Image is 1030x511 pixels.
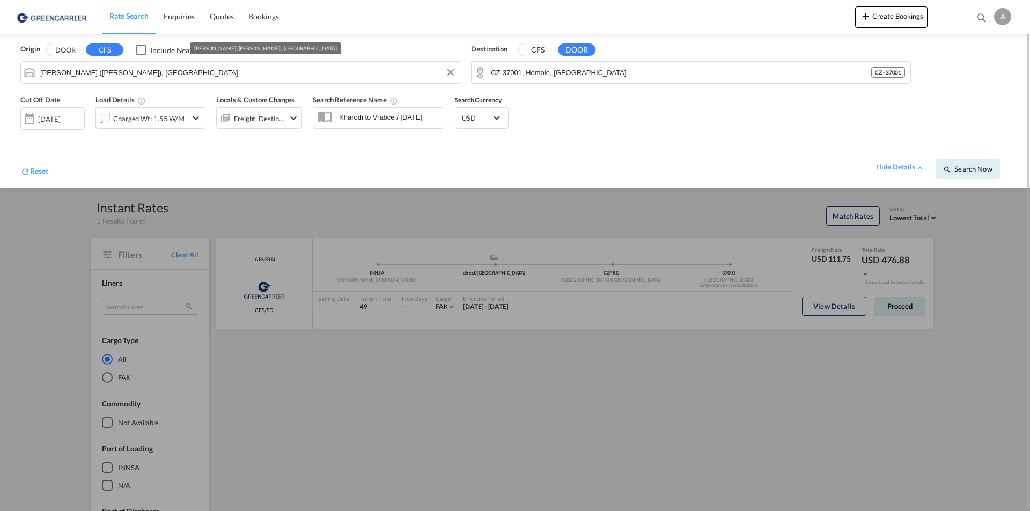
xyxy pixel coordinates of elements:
md-icon: icon-plus 400-fg [859,10,872,23]
input: Search by Port [40,64,454,80]
button: Clear Input [443,64,459,80]
button: DOOR [558,43,595,56]
span: Load Details [95,95,146,104]
button: icon-magnifySearch Now [936,159,1000,179]
span: Origin [20,44,40,55]
span: Search Reference Name [313,95,398,104]
span: Reset [30,166,48,175]
span: Cut Off Date [20,95,61,104]
div: Freight Destination Destination Custom [234,111,284,126]
md-icon: icon-chevron-up [915,163,925,173]
input: Search by Door [491,64,871,80]
span: USD [462,113,492,123]
span: icon-magnifySearch Now [943,165,992,173]
md-icon: icon-refresh [20,167,30,176]
md-icon: icon-magnify [976,12,988,24]
md-input-container: CZ-37001,Homole, Nové Homole [472,62,910,83]
md-datepicker: Select [20,128,28,143]
md-checkbox: Checkbox No Ink [136,44,201,55]
md-select: Select Currency: $ USDUnited States Dollar [461,110,503,125]
input: Search Reference Name [334,109,444,125]
button: CFS [86,43,123,56]
div: icon-magnify [976,12,988,28]
div: A [994,8,1011,25]
span: Search Currency [455,96,502,104]
div: [PERSON_NAME] ([PERSON_NAME]), [GEOGRAPHIC_DATA] [194,42,337,54]
span: Quotes [210,12,233,21]
button: icon-plus 400-fgCreate Bookings [855,6,928,28]
div: icon-refreshReset [20,166,48,179]
img: 757bc1808afe11efb73cddab9739634b.png [16,5,89,29]
md-icon: icon-magnify [943,165,952,174]
md-icon: icon-chevron-down [189,112,202,124]
div: [DATE] [38,114,60,124]
div: Include Nearby [150,45,201,56]
md-icon: Chargeable Weight [137,97,146,105]
span: Destination [471,44,507,55]
span: Bookings [248,12,278,21]
button: CFS [519,44,556,56]
md-icon: Your search will be saved by the below given name [389,97,398,105]
div: Charged Wt: 1.55 W/Micon-chevron-down [95,107,205,129]
div: [DATE] [20,107,85,130]
div: Freight Destination Destination Customicon-chevron-down [216,107,302,129]
button: DOOR [47,44,84,56]
md-input-container: Jawaharlal Nehru (Nhava Sheva), INNSA [21,62,460,83]
span: Rate Search [109,11,149,20]
div: Charged Wt: 1.55 W/M [113,111,185,126]
span: CZ - 37001 [875,69,901,76]
md-icon: icon-chevron-down [287,112,300,124]
span: Locals & Custom Charges [216,95,295,104]
div: hide detailsicon-chevron-up [876,162,925,173]
span: Enquiries [164,12,195,21]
